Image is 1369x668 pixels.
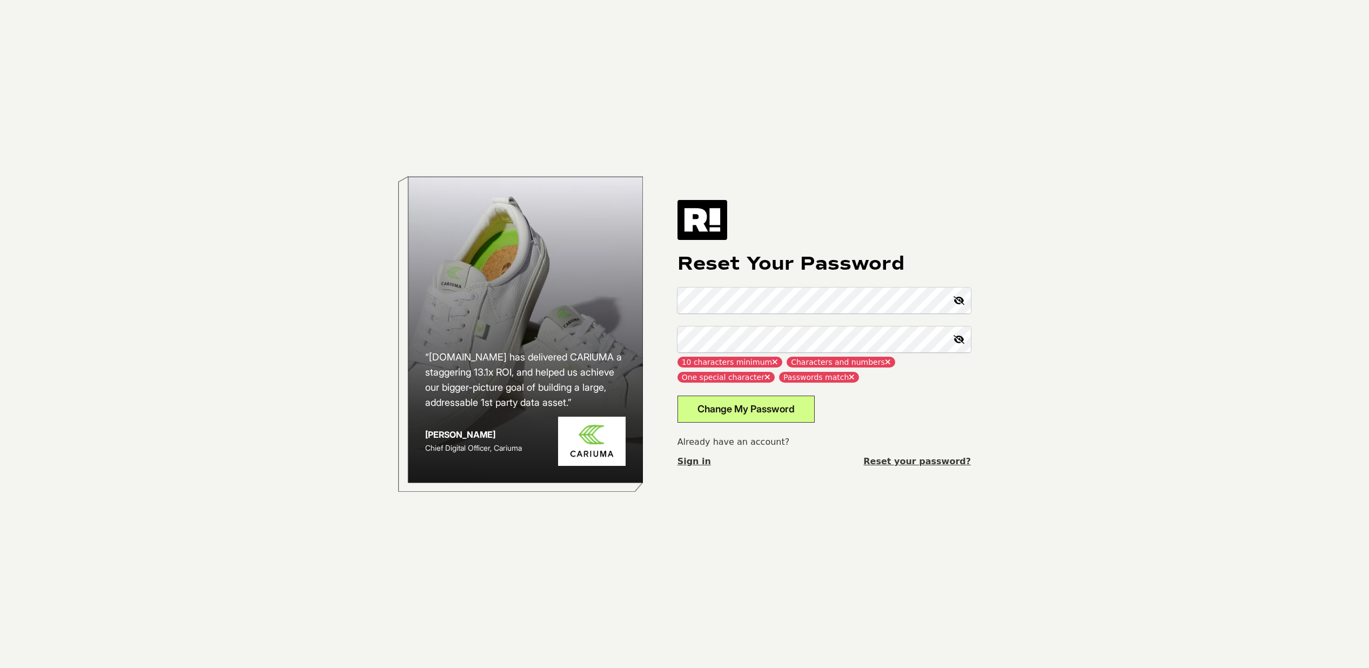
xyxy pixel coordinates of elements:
[677,200,727,240] img: Retention.com
[677,253,971,275] h1: Reset Your Password
[677,455,711,468] a: Sign in
[677,436,971,449] p: Already have an account?
[425,429,495,440] strong: [PERSON_NAME]
[425,443,522,452] span: Chief Digital Officer, Cariuma
[863,455,971,468] a: Reset your password?
[677,372,775,383] p: One special character
[677,396,815,423] button: Change My Password
[425,350,626,410] h2: “[DOMAIN_NAME] has delivered CARIUMA a staggering 13.1x ROI, and helped us achieve our bigger-pic...
[558,417,626,466] img: Cariuma
[677,357,783,368] p: 10 characters minimum
[787,357,895,368] p: Characters and numbers
[779,372,859,383] p: Passwords match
